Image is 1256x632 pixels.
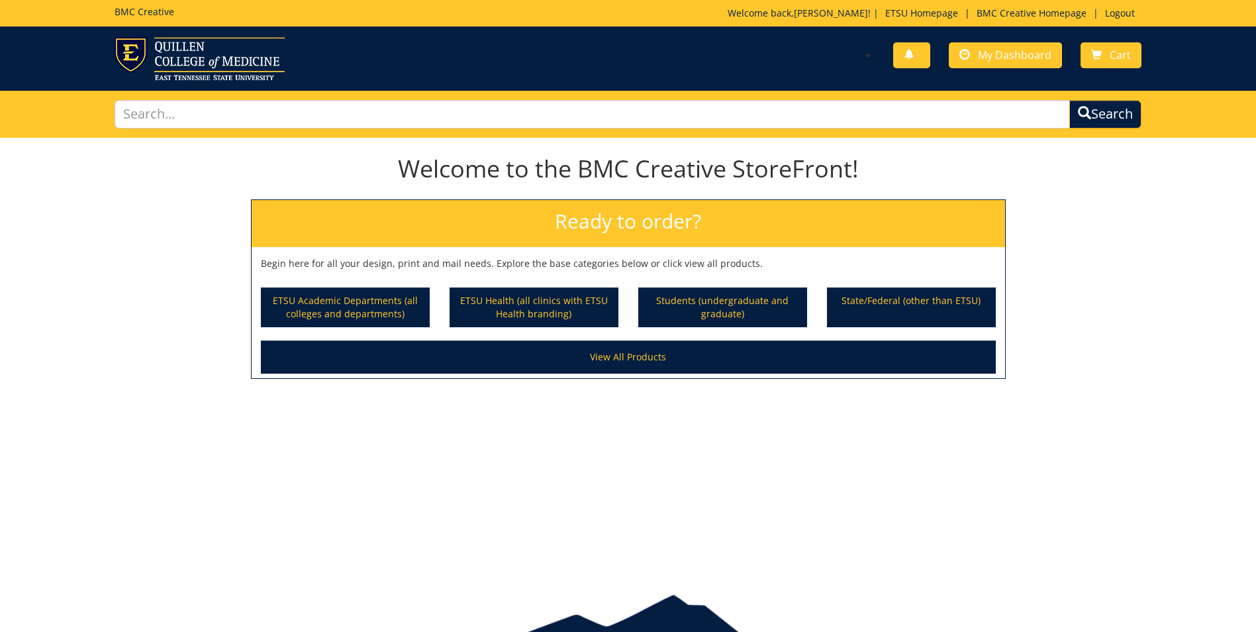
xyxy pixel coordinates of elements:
[978,48,1051,62] span: My Dashboard
[451,289,617,326] a: ETSU Health (all clinics with ETSU Health branding)
[262,289,428,326] a: ETSU Academic Departments (all colleges and departments)
[115,7,174,17] h5: BMC Creative
[1098,7,1141,19] a: Logout
[640,289,806,326] a: Students (undergraduate and graduate)
[1069,100,1141,129] button: Search
[794,7,868,19] a: [PERSON_NAME]
[728,7,1141,20] p: Welcome back, ! | | |
[261,257,996,270] p: Begin here for all your design, print and mail needs. Explore the base categories below or click ...
[251,156,1006,182] h1: Welcome to the BMC Creative StoreFront!
[1110,48,1131,62] span: Cart
[115,37,285,80] img: ETSU logo
[252,200,1005,247] h2: Ready to order?
[879,7,965,19] a: ETSU Homepage
[1081,42,1141,68] a: Cart
[828,289,994,326] a: State/Federal (other than ETSU)
[949,42,1062,68] a: My Dashboard
[261,341,996,374] a: View All Products
[115,100,1070,129] input: Search...
[970,7,1093,19] a: BMC Creative Homepage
